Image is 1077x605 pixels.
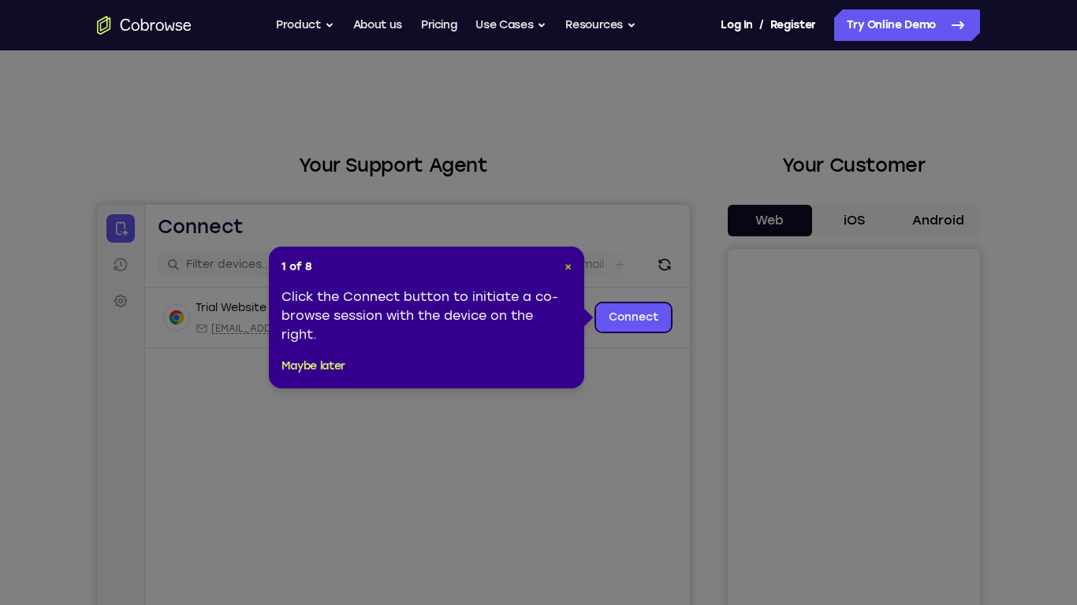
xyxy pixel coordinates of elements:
[9,9,38,38] a: Connect
[97,16,192,35] a: Go to the home page
[475,9,546,41] button: Use Cases
[770,9,816,41] a: Register
[99,117,284,130] div: Email
[281,259,312,275] span: 1 of 8
[273,474,368,506] button: 6-digit code
[281,288,572,344] div: Click the Connect button to initiate a co-browse session with the device on the right.
[99,95,170,111] div: Trial Website
[281,357,345,376] button: Maybe later
[565,9,636,41] button: Resources
[565,260,572,273] span: ×
[313,52,363,68] label: demo_id
[421,9,457,41] a: Pricing
[276,9,334,41] button: Product
[114,117,284,130] span: web@example.com
[89,52,288,68] input: Filter devices...
[565,259,572,275] button: Close Tour
[176,97,217,109] div: Online
[400,117,441,130] span: +11 more
[61,9,147,35] h1: Connect
[721,9,752,41] a: Log In
[555,47,580,72] button: Refresh
[834,9,980,41] a: Try Online Demo
[293,117,390,130] div: App
[177,102,181,105] div: New devices found.
[499,98,574,127] a: Connect
[479,52,507,68] label: Email
[48,83,593,143] div: Open device details
[309,117,390,130] span: Cobrowse demo
[759,16,764,35] span: /
[9,46,38,74] a: Sessions
[353,9,402,41] a: About us
[9,82,38,110] a: Settings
